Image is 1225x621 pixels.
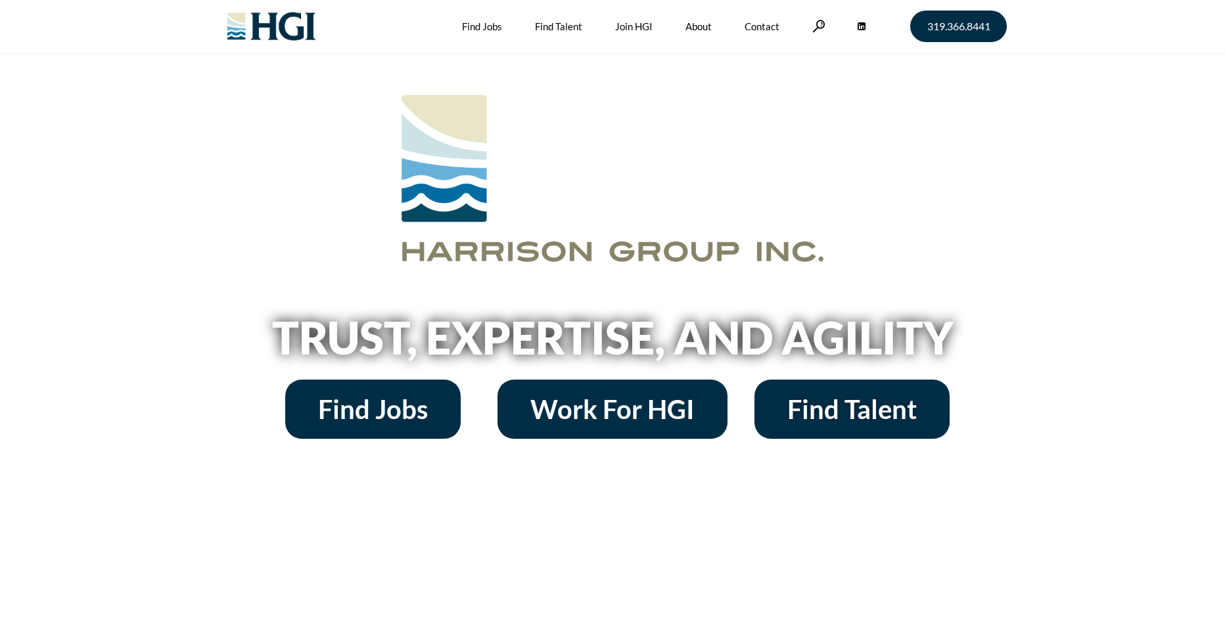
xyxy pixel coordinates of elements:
[285,380,461,439] a: Find Jobs
[530,396,695,422] span: Work For HGI
[238,315,987,360] h2: Trust, Expertise, and Agility
[812,20,825,32] a: Search
[318,396,428,422] span: Find Jobs
[787,396,917,422] span: Find Talent
[497,380,728,439] a: Work For HGI
[754,380,950,439] a: Find Talent
[910,11,1007,42] a: 319.366.8441
[927,21,990,32] span: 319.366.8441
